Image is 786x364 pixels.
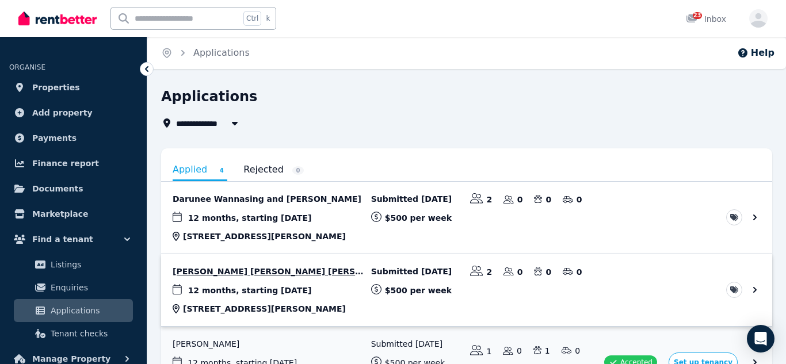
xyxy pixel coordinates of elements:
button: Help [737,46,774,60]
a: Applications [193,47,250,58]
span: Find a tenant [32,232,93,246]
a: Marketplace [9,202,138,225]
a: Enquiries [14,276,133,299]
div: Inbox [686,13,726,25]
h1: Applications [161,87,257,106]
a: Rejected [243,160,304,179]
a: View application: Brenda Giselle Malaguti Suarez and Gonzalo Baranda Mena [161,254,772,326]
span: Properties [32,81,80,94]
span: Finance report [32,156,99,170]
span: Add property [32,106,93,120]
a: Applications [14,299,133,322]
span: Payments [32,131,77,145]
img: RentBetter [18,10,97,27]
span: 4 [216,166,227,175]
a: View application: Darunee Wannasing and Natcha Juthanon [161,182,772,254]
span: Enquiries [51,281,128,294]
a: Properties [9,76,138,99]
button: Find a tenant [9,228,138,251]
span: Marketplace [32,207,88,221]
span: k [266,14,270,23]
a: Payments [9,127,138,150]
a: Listings [14,253,133,276]
span: Ctrl [243,11,261,26]
div: Open Intercom Messenger [747,325,774,352]
span: Listings [51,258,128,271]
span: Applications [51,304,128,317]
nav: Breadcrumb [147,37,264,69]
span: 23 [693,12,702,19]
a: Applied [173,160,227,181]
span: ORGANISE [9,63,45,71]
span: 0 [292,166,304,175]
span: Documents [32,182,83,196]
a: Tenant checks [14,322,133,345]
a: Finance report [9,152,138,175]
span: Tenant checks [51,327,128,340]
a: Documents [9,177,138,200]
a: Add property [9,101,138,124]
